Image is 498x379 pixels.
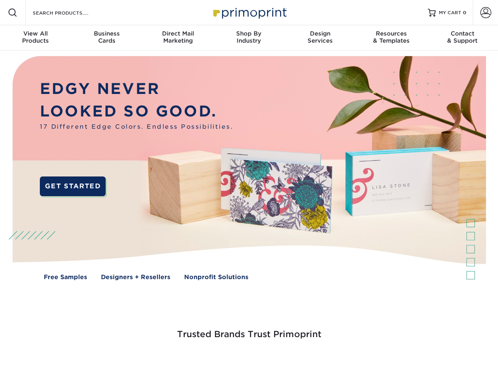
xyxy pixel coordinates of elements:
span: Contact [427,30,498,37]
div: Services [285,30,356,44]
a: GET STARTED [40,176,106,196]
div: Industry [213,30,284,44]
div: Cards [71,30,142,44]
span: 17 Different Edge Colors. Endless Possibilities. [40,122,233,131]
a: Contact& Support [427,25,498,51]
p: EDGY NEVER [40,78,233,100]
span: MY CART [439,9,461,16]
span: Design [285,30,356,37]
a: Designers + Resellers [101,273,170,282]
a: Free Samples [44,273,87,282]
img: Primoprint [210,4,289,21]
span: 0 [463,10,466,15]
div: Marketing [142,30,213,44]
div: & Templates [356,30,427,44]
a: Resources& Templates [356,25,427,51]
span: Shop By [213,30,284,37]
input: SEARCH PRODUCTS..... [32,8,109,17]
a: Nonprofit Solutions [184,273,248,282]
span: Direct Mail [142,30,213,37]
div: & Support [427,30,498,44]
span: Business [71,30,142,37]
a: Shop ByIndustry [213,25,284,51]
h3: Trusted Brands Trust Primoprint [19,310,480,349]
span: Resources [356,30,427,37]
a: DesignServices [285,25,356,51]
p: LOOKED SO GOOD. [40,100,233,123]
a: Direct MailMarketing [142,25,213,51]
a: BusinessCards [71,25,142,51]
